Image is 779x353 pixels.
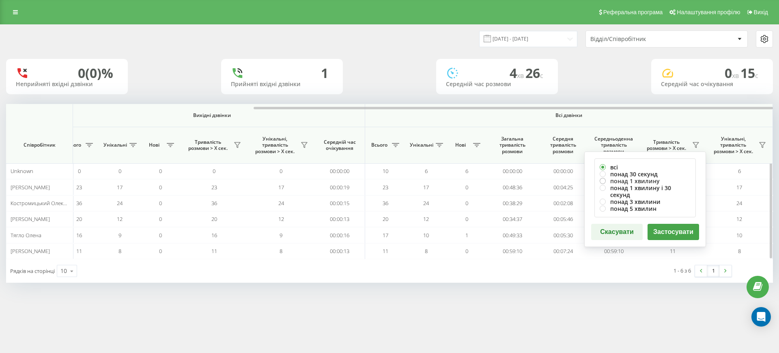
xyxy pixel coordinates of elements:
[736,199,742,207] span: 24
[487,211,538,227] td: 00:34:37
[159,247,162,255] span: 0
[707,265,719,277] a: 1
[117,199,123,207] span: 24
[738,167,741,175] span: 6
[487,163,538,179] td: 00:00:00
[78,167,81,175] span: 0
[487,179,538,195] td: 00:48:36
[383,167,388,175] span: 10
[314,179,365,195] td: 00:00:19
[591,224,643,240] button: Скасувати
[321,139,359,152] span: Середній час очікування
[118,232,121,239] span: 9
[423,215,429,223] span: 12
[538,179,588,195] td: 00:04:25
[211,232,217,239] span: 16
[423,184,429,191] span: 17
[314,163,365,179] td: 00:00:00
[540,71,543,80] span: c
[600,164,691,171] label: всі
[738,247,741,255] span: 8
[117,215,123,223] span: 12
[383,232,388,239] span: 17
[11,232,41,239] span: Тягло Олена
[600,178,691,184] label: понад 1 хвилину
[446,81,548,88] div: Середній час розмови
[11,184,50,191] span: [PERSON_NAME]
[538,243,588,259] td: 00:07:24
[487,195,538,211] td: 00:38:29
[648,224,699,240] button: Застосувати
[11,199,78,207] span: Костромицький Олександр
[231,81,333,88] div: Прийняті вхідні дзвінки
[538,195,588,211] td: 00:02:08
[661,81,763,88] div: Середній час очікування
[103,142,127,148] span: Унікальні
[117,184,123,191] span: 17
[159,232,162,239] span: 0
[544,136,582,155] span: Середня тривалість розмови
[383,184,388,191] span: 23
[517,71,525,80] span: хв
[144,142,164,148] span: Нові
[670,247,676,255] span: 11
[423,232,429,239] span: 10
[321,65,328,81] div: 1
[159,167,162,175] span: 0
[487,227,538,243] td: 00:49:33
[314,211,365,227] td: 00:00:13
[383,199,388,207] span: 36
[76,199,82,207] span: 36
[16,81,118,88] div: Неприйняті вхідні дзвінки
[389,112,749,119] span: Всі дзвінки
[600,184,691,198] label: понад 1 хвилину і 30 секунд
[278,184,284,191] span: 17
[754,9,768,15] span: Вихід
[594,136,633,155] span: Середньоденна тривалість розмови
[538,163,588,179] td: 00:00:00
[314,195,365,211] td: 00:00:15
[211,199,217,207] span: 36
[314,243,365,259] td: 00:00:13
[369,142,389,148] span: Всього
[118,167,121,175] span: 0
[211,215,217,223] span: 20
[252,136,298,155] span: Унікальні, тривалість розмови > Х сек.
[725,64,740,82] span: 0
[465,184,468,191] span: 0
[78,65,113,81] div: 0 (0)%
[425,167,428,175] span: 6
[425,247,428,255] span: 8
[63,142,83,148] span: Всього
[600,171,691,178] label: понад 30 секунд
[751,307,771,327] div: Open Intercom Messenger
[588,243,639,259] td: 00:59:10
[383,247,388,255] span: 11
[740,64,758,82] span: 15
[76,184,82,191] span: 23
[76,232,82,239] span: 16
[60,267,67,275] div: 10
[677,9,740,15] span: Налаштування профілю
[525,64,543,82] span: 26
[450,142,471,148] span: Нові
[159,215,162,223] span: 0
[674,266,691,275] div: 1 - 6 з 6
[13,142,66,148] span: Співробітник
[510,64,525,82] span: 4
[278,199,284,207] span: 24
[487,243,538,259] td: 00:59:10
[493,136,532,155] span: Загальна тривалість розмови
[590,36,687,43] div: Відділ/Співробітник
[280,167,282,175] span: 0
[280,232,282,239] span: 9
[159,184,162,191] span: 0
[11,215,50,223] span: [PERSON_NAME]
[600,198,691,205] label: понад 3 хвилини
[465,247,468,255] span: 0
[465,199,468,207] span: 0
[78,112,346,119] span: Вихідні дзвінки
[736,184,742,191] span: 17
[383,215,388,223] span: 20
[280,247,282,255] span: 8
